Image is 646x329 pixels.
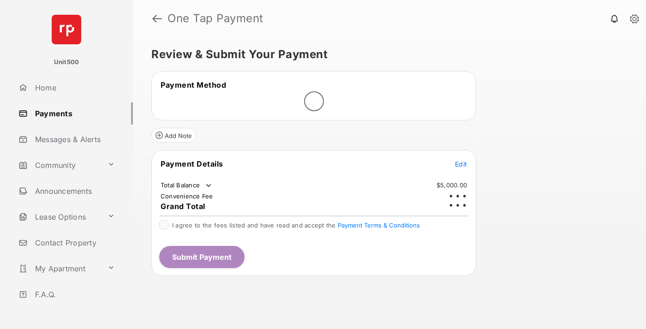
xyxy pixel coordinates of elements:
[161,159,223,168] span: Payment Details
[15,257,104,280] a: My Apartment
[161,80,226,90] span: Payment Method
[15,154,104,176] a: Community
[455,160,467,168] span: Edit
[161,202,205,211] span: Grand Total
[167,13,263,24] strong: One Tap Payment
[159,246,245,268] button: Submit Payment
[52,15,81,44] img: svg+xml;base64,PHN2ZyB4bWxucz0iaHR0cDovL3d3dy53My5vcmcvMjAwMC9zdmciIHdpZHRoPSI2NCIgaGVpZ2h0PSI2NC...
[54,58,79,67] p: Unit500
[15,232,133,254] a: Contact Property
[436,181,467,189] td: $5,000.00
[151,128,196,143] button: Add Note
[15,206,104,228] a: Lease Options
[455,159,467,168] button: Edit
[160,192,214,200] td: Convenience Fee
[151,49,620,60] h5: Review & Submit Your Payment
[15,77,133,99] a: Home
[15,283,133,305] a: F.A.Q.
[15,180,133,202] a: Announcements
[338,221,420,229] button: I agree to the fees listed and have read and accept the
[172,221,420,229] span: I agree to the fees listed and have read and accept the
[15,102,133,125] a: Payments
[15,128,133,150] a: Messages & Alerts
[160,181,213,190] td: Total Balance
